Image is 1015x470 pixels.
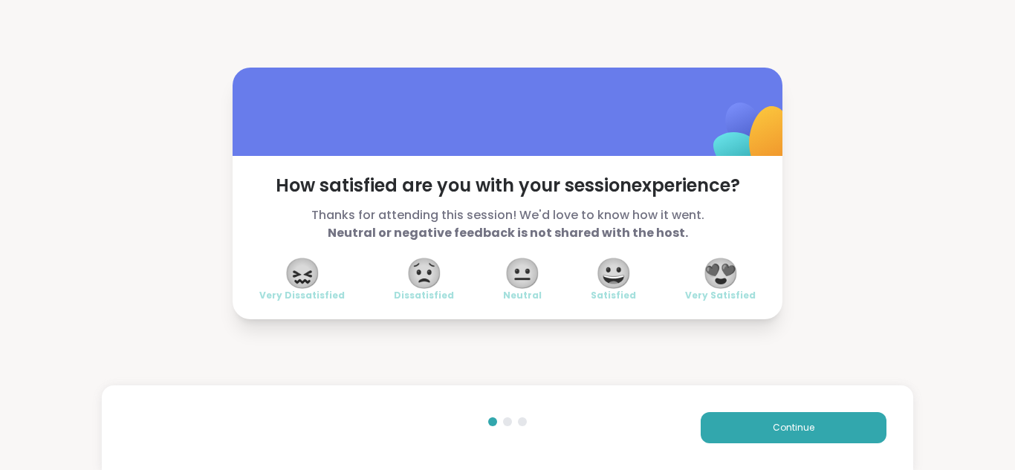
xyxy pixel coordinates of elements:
span: Very Satisfied [685,290,756,301]
span: 😟 [406,260,443,287]
b: Neutral or negative feedback is not shared with the host. [328,224,688,241]
span: Thanks for attending this session! We'd love to know how it went. [259,206,756,242]
span: 😍 [702,260,739,287]
span: 😐 [504,260,541,287]
span: Very Dissatisfied [259,290,345,301]
span: 😀 [595,260,632,287]
span: Neutral [503,290,542,301]
button: Continue [701,412,886,443]
span: Satisfied [591,290,636,301]
span: How satisfied are you with your session experience? [259,174,756,198]
span: Dissatisfied [394,290,454,301]
span: Continue [773,421,814,434]
img: ShareWell Logomark [678,64,826,212]
span: 😖 [284,260,321,287]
